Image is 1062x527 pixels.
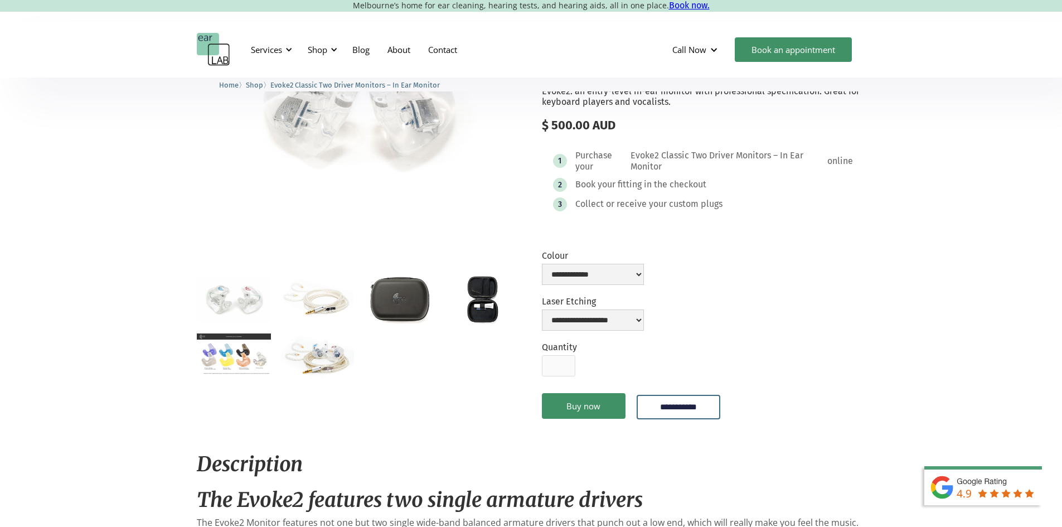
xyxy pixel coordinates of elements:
[363,275,437,325] a: open lightbox
[542,342,577,352] label: Quantity
[197,3,521,205] img: Evoke2 Classic Two Driver Monitors – In Ear Monitor
[542,296,644,307] label: Laser Etching
[219,79,239,90] a: Home
[197,33,230,66] a: home
[542,250,644,261] label: Colour
[219,81,239,89] span: Home
[735,37,852,62] a: Book an appointment
[270,79,440,90] a: Evoke2 Classic Two Driver Monitors – In Ear Monitor
[197,452,303,477] em: Description
[280,333,354,380] a: open lightbox
[558,181,562,189] div: 2
[446,275,520,325] a: open lightbox
[197,275,271,323] a: open lightbox
[558,157,561,165] div: 1
[542,118,866,133] div: $ 500.00 AUD
[246,79,263,90] a: Shop
[251,44,282,55] div: Services
[246,81,263,89] span: Shop
[558,200,562,209] div: 3
[280,275,354,322] a: open lightbox
[244,33,295,66] div: Services
[197,3,521,205] a: open lightbox
[301,33,341,66] div: Shop
[419,33,466,66] a: Contact
[575,179,706,190] div: Book your fitting in the checkout
[672,44,706,55] div: Call Now
[246,79,270,91] li: 〉
[575,150,629,172] div: Purchase your
[308,44,327,55] div: Shop
[197,487,643,513] em: The Evoke2 features two single armature drivers
[343,33,379,66] a: Blog
[270,81,440,89] span: Evoke2 Classic Two Driver Monitors – In Ear Monitor
[663,33,729,66] div: Call Now
[575,199,722,210] div: Collect or receive your custom plugs
[197,333,271,375] a: open lightbox
[379,33,419,66] a: About
[827,156,853,167] div: online
[219,79,246,91] li: 〉
[631,150,826,172] div: Evoke2 Classic Two Driver Monitors – In Ear Monitor
[542,86,866,107] p: Evoke2: an entry-level in-ear monitor with professional specification. Great for keyboard players...
[542,393,625,419] a: Buy now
